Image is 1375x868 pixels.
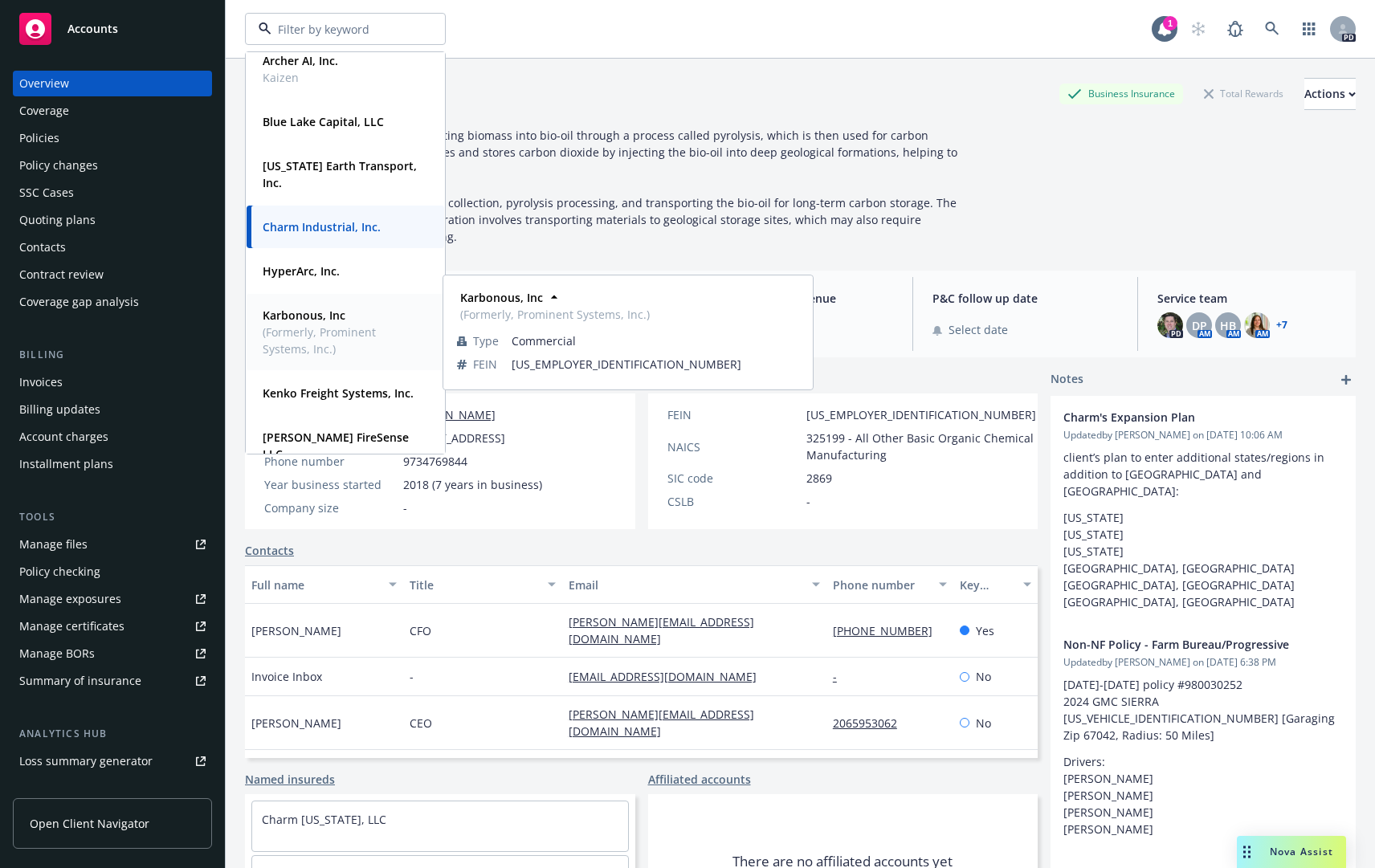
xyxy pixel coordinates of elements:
[13,641,212,666] a: Manage BORs
[13,451,212,477] a: Installment plans
[976,668,991,685] span: No
[19,451,113,477] div: Installment plans
[806,493,810,510] span: -
[976,622,994,639] span: Yes
[410,668,414,685] span: -
[833,669,850,684] a: -
[806,406,1036,423] span: [US_EMPLOYER_IDENTIFICATION_NUMBER]
[13,397,212,422] a: Billing updates
[976,715,991,731] span: No
[1063,428,1343,442] span: Updated by [PERSON_NAME] on [DATE] 10:06 AM
[1270,845,1333,858] span: Nova Assist
[13,262,212,287] a: Contract review
[13,289,212,315] a: Coverage gap analysis
[263,219,381,234] strong: Charm Industrial, Inc.
[460,290,543,305] strong: Karbonous, Inc
[932,290,1118,307] span: P&C follow up date
[1182,13,1214,45] a: Start snowing
[512,356,799,373] span: [US_EMPLOYER_IDENTIFICATION_NUMBER]
[13,613,212,639] a: Manage certificates
[19,397,100,422] div: Billing updates
[13,748,212,774] a: Loss summary generator
[1336,370,1356,389] a: add
[13,98,212,124] a: Coverage
[13,125,212,151] a: Policies
[13,180,212,206] a: SSC Cases
[263,114,384,129] strong: Blue Lake Capital, LLC
[19,289,139,315] div: Coverage gap analysis
[13,668,212,694] a: Summary of insurance
[667,493,800,510] div: CSLB
[263,324,425,357] span: (Formerly, Prominent Systems, Inc.)
[1256,13,1288,45] a: Search
[13,424,212,450] a: Account charges
[1304,78,1356,110] button: Actions
[13,207,212,233] a: Quoting plans
[667,438,800,455] div: NAICS
[19,234,66,260] div: Contacts
[19,125,59,151] div: Policies
[263,308,345,323] strong: Karbonous, Inc
[19,262,104,287] div: Contract review
[13,586,212,612] span: Manage exposures
[13,726,212,742] div: Analytics hub
[13,369,212,395] a: Invoices
[569,707,754,739] a: [PERSON_NAME][EMAIL_ADDRESS][DOMAIN_NAME]
[271,21,413,38] input: Filter by keyword
[13,234,212,260] a: Contacts
[251,715,341,731] span: [PERSON_NAME]
[13,153,212,178] a: Policy changes
[19,586,121,612] div: Manage exposures
[30,815,149,832] span: Open Client Navigator
[263,69,338,86] span: Kaizen
[1051,623,1356,850] div: Non-NF Policy - Farm Bureau/ProgressiveUpdatedby [PERSON_NAME] on [DATE] 6:38 PM[DATE]-[DATE] pol...
[251,622,341,639] span: [PERSON_NAME]
[403,407,496,422] a: [DOMAIN_NAME]
[19,532,88,557] div: Manage files
[1051,370,1083,389] span: Notes
[512,332,799,349] span: Commercial
[19,153,98,178] div: Policy changes
[263,263,340,279] strong: HyperArc, Inc.
[1276,320,1287,330] a: +7
[410,622,431,639] span: CFO
[264,476,397,493] div: Year business started
[403,476,542,493] span: 2018 (7 years in business)
[1063,655,1343,670] span: Updated by [PERSON_NAME] on [DATE] 6:38 PM
[648,771,751,788] a: Affiliated accounts
[569,669,769,684] a: [EMAIL_ADDRESS][DOMAIN_NAME]
[19,369,63,395] div: Invoices
[410,577,537,593] div: Title
[19,424,108,450] div: Account charges
[13,532,212,557] a: Manage files
[263,158,417,190] strong: [US_STATE] Earth Transport, Inc.
[667,470,800,487] div: SIC code
[1063,676,1343,744] p: [DATE]-[DATE] policy #980030252 2024 GMC SIERRA [US_VEHICLE_IDENTIFICATION_NUMBER] [Garaging Zip ...
[833,715,910,731] a: 2065953062
[826,565,953,604] button: Phone number
[13,509,212,525] div: Tools
[403,453,467,470] span: 9734769844
[1059,84,1183,104] div: Business Insurance
[1293,13,1325,45] a: Switch app
[245,542,294,559] a: Contacts
[960,577,1014,593] div: Key contact
[19,180,74,206] div: SSC Cases
[403,565,561,604] button: Title
[263,385,414,401] strong: Kenko Freight Systems, Inc.
[1157,290,1343,307] span: Service team
[569,614,754,646] a: [PERSON_NAME][EMAIL_ADDRESS][DOMAIN_NAME]
[1063,509,1343,610] p: [US_STATE] [US_STATE] [US_STATE] [GEOGRAPHIC_DATA], [GEOGRAPHIC_DATA] [GEOGRAPHIC_DATA], [GEOGRAP...
[1163,16,1177,31] div: 1
[473,332,499,349] span: Type
[19,641,95,666] div: Manage BORs
[263,430,409,462] strong: [PERSON_NAME] FireSense LLC
[251,668,322,685] span: Invoice Inbox
[264,453,397,470] div: Phone number
[1196,84,1291,104] div: Total Rewards
[1304,79,1356,109] div: Actions
[19,668,141,694] div: Summary of insurance
[262,812,386,827] a: Charm [US_STATE], LLC
[13,6,212,51] a: Accounts
[833,577,929,593] div: Phone number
